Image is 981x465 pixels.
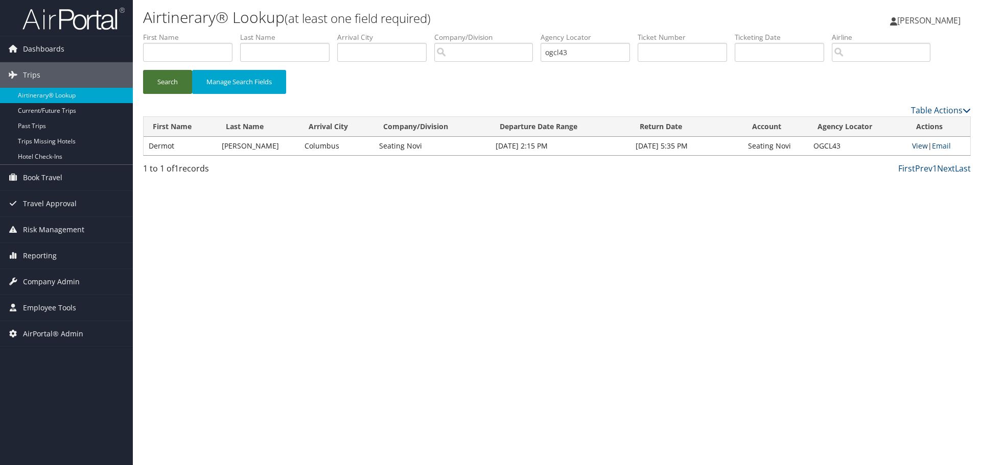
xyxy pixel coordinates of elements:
td: Seating Novi [743,137,808,155]
a: [PERSON_NAME] [890,5,971,36]
td: OGCL43 [808,137,907,155]
td: [DATE] 5:35 PM [630,137,743,155]
th: Last Name: activate to sort column ascending [217,117,299,137]
img: airportal-logo.png [22,7,125,31]
label: Arrival City [337,32,434,42]
a: Email [932,141,951,151]
label: Ticketing Date [735,32,832,42]
label: Ticket Number [638,32,735,42]
span: Reporting [23,243,57,268]
div: 1 to 1 of records [143,162,339,180]
span: Risk Management [23,217,84,242]
label: Airline [832,32,938,42]
td: | [907,137,970,155]
span: Trips [23,62,40,88]
td: [DATE] 2:15 PM [491,137,630,155]
a: 1 [932,163,937,174]
td: Columbus [299,137,374,155]
th: Agency Locator: activate to sort column ascending [808,117,907,137]
a: Table Actions [911,105,971,116]
a: Last [955,163,971,174]
th: Departure Date Range: activate to sort column ascending [491,117,630,137]
span: Employee Tools [23,295,76,321]
span: [PERSON_NAME] [897,15,961,26]
span: Travel Approval [23,191,77,216]
th: First Name: activate to sort column ascending [144,117,217,137]
td: Dermot [144,137,217,155]
th: Return Date: activate to sort column ascending [630,117,743,137]
label: Company/Division [434,32,541,42]
td: [PERSON_NAME] [217,137,299,155]
span: Dashboards [23,36,64,62]
span: Book Travel [23,165,62,190]
button: Manage Search Fields [192,70,286,94]
th: Account: activate to sort column ascending [743,117,808,137]
span: Company Admin [23,269,80,295]
span: 1 [174,163,179,174]
a: View [912,141,928,151]
button: Search [143,70,192,94]
label: First Name [143,32,240,42]
label: Agency Locator [541,32,638,42]
span: AirPortal® Admin [23,321,83,347]
th: Company/Division [374,117,491,137]
small: (at least one field required) [285,10,431,27]
label: Last Name [240,32,337,42]
h1: Airtinerary® Lookup [143,7,695,28]
td: Seating Novi [374,137,491,155]
th: Actions [907,117,970,137]
a: Next [937,163,955,174]
th: Arrival City: activate to sort column ascending [299,117,374,137]
a: Prev [915,163,932,174]
a: First [898,163,915,174]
